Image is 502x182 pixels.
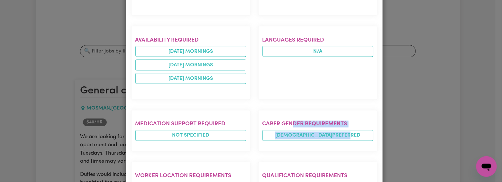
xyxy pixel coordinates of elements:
[262,37,373,43] h2: Languages required
[135,173,246,179] h2: Worker location requirements
[135,73,246,84] li: [DATE] mornings
[262,173,373,179] h2: Qualification requirements
[262,130,373,141] span: [DEMOGRAPHIC_DATA] preferred
[135,121,246,128] h2: Medication Support Required
[476,156,497,177] iframe: Button to launch messaging window
[262,121,373,128] h2: Carer gender requirements
[135,60,246,71] li: [DATE] mornings
[135,130,246,141] span: Not specified
[135,46,246,57] li: [DATE] mornings
[135,37,246,43] h2: Availability required
[262,46,373,57] span: N/A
